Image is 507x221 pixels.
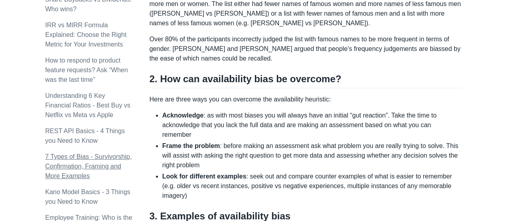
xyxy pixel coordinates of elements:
[45,189,130,205] a: Kano Model Basics - 3 Things you Need to Know
[45,153,132,179] a: 7 Types of Bias - Survivorship, Confirmation, Framing and More Examples
[162,142,220,149] strong: Frame the problem
[162,141,462,170] li: : before making an assessment ask what problem you are really trying to solve. This will assist w...
[45,22,127,48] a: IRR vs MIRR Formula Explained: Choose the Right Metric for Your Investments
[162,172,462,201] li: : seek out and compare counter examples of what is easier to remember (e.g. older vs recent insta...
[149,95,462,104] p: Here are three ways you can overcome the availability heuristic:
[45,128,125,144] a: REST API Basics - 4 Things you Need to Know
[162,173,246,180] strong: Look for different examples
[45,57,128,83] a: How to respond to product feature requests? Ask “When was the last time”
[162,112,204,119] strong: Acknowledge
[162,111,462,140] li: : as with most biases you will always have an initial “gut reaction”. Take the time to acknowledg...
[149,73,462,88] h2: 2. How can availability bias be overcome?
[45,92,131,118] a: Understanding 6 Key Financial Ratios - Best Buy vs Netflix vs Meta vs Apple
[149,34,462,63] p: Over 80% of the participants incorrectly judged the list with famous names to be more frequent in...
